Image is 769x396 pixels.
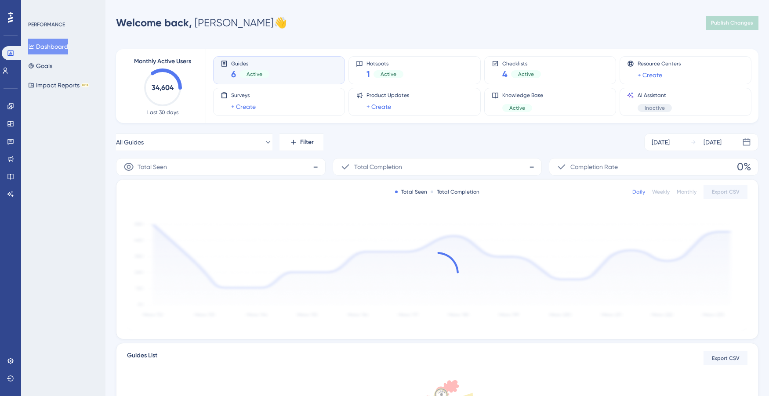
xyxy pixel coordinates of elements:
span: Total Seen [138,162,167,172]
div: Total Seen [395,188,427,195]
button: Export CSV [704,351,747,365]
span: Welcome back, [116,16,192,29]
button: Filter [279,133,323,151]
span: AI Assistant [638,92,672,99]
span: Active [518,71,534,78]
button: Dashboard [28,39,68,54]
span: Inactive [645,104,665,112]
span: Knowledge Base [502,92,543,99]
span: All Guides [116,137,144,148]
a: + Create [638,70,662,80]
div: [DATE] [652,137,670,148]
span: 6 [231,68,236,80]
span: Hotspots [366,60,403,66]
button: Impact ReportsBETA [28,77,89,93]
div: BETA [81,83,89,87]
span: Resource Centers [638,60,681,67]
button: Publish Changes [706,16,758,30]
span: Guides List [127,350,157,366]
text: 34,604 [152,83,174,92]
span: Filter [300,137,314,148]
span: Export CSV [712,355,740,362]
div: Daily [632,188,645,195]
div: [DATE] [704,137,722,148]
span: Active [247,71,262,78]
span: Last 30 days [147,109,178,116]
button: Export CSV [704,185,747,199]
div: Total Completion [431,188,479,195]
div: Monthly [677,188,696,195]
span: Surveys [231,92,256,99]
a: + Create [366,101,391,112]
span: Monthly Active Users [134,56,191,67]
button: Goals [28,58,52,74]
span: Active [381,71,396,78]
span: Active [509,104,525,112]
span: Product Updates [366,92,409,99]
span: Publish Changes [711,19,753,26]
span: - [529,160,534,174]
span: 0% [737,160,751,174]
span: Completion Rate [570,162,618,172]
a: + Create [231,101,256,112]
span: - [313,160,318,174]
div: PERFORMANCE [28,21,65,28]
span: Guides [231,60,269,66]
span: 1 [366,68,370,80]
button: All Guides [116,133,272,151]
span: 4 [502,68,508,80]
span: Export CSV [712,188,740,195]
div: Weekly [652,188,670,195]
span: Checklists [502,60,541,66]
span: Total Completion [354,162,402,172]
div: [PERSON_NAME] 👋 [116,16,287,30]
